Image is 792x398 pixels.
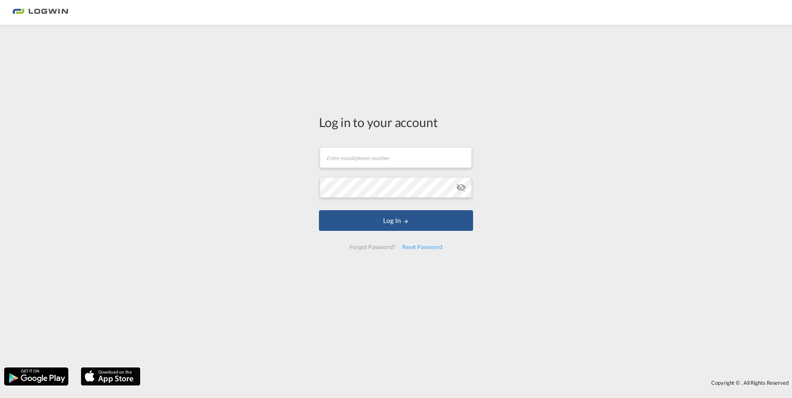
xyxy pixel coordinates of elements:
[80,367,141,386] img: apple.png
[456,182,466,192] md-icon: icon-eye-off
[319,113,473,131] div: Log in to your account
[145,376,792,390] div: Copyright © . All Rights Reserved
[12,3,68,22] img: bc73a0e0d8c111efacd525e4c8ad7d32.png
[3,367,69,386] img: google.png
[320,147,472,168] input: Enter email/phone number
[346,240,398,254] div: Forgot Password?
[319,210,473,231] button: LOGIN
[399,240,446,254] div: Reset Password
